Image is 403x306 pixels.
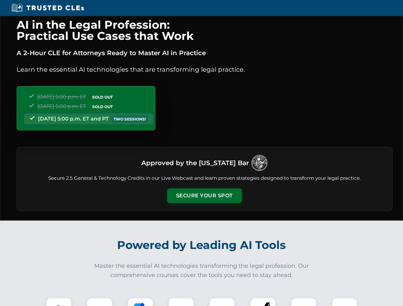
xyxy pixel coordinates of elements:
h2: Powered by Leading AI Tools [25,234,378,256]
img: Logo [251,155,267,171]
span: SOLD OUT [90,103,115,110]
span: SOLD OUT [90,94,115,100]
span: [DATE] 5:00 p.m. ET [37,94,86,100]
h3: Approved by the [US_STATE] Bar [141,157,249,169]
p: Secure 2.5 General & Technology Credits in our Live Webcast and learn proven strategies designed ... [25,175,384,182]
span: [DATE] 5:00 p.m. ET [37,103,86,109]
button: Secure Your Spot [167,188,242,203]
h1: AI in the Legal Profession: Practical Use Cases that Work [17,19,392,41]
img: Trusted CLEs [10,3,86,13]
p: Master the essential AI technologies transforming the legal profession. Our comprehensive courses... [90,261,313,280]
p: Learn the essential AI technologies that are transforming legal practice. [17,64,392,75]
p: A 2-Hour CLE for Attorneys Ready to Master AI in Practice [17,48,392,58]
